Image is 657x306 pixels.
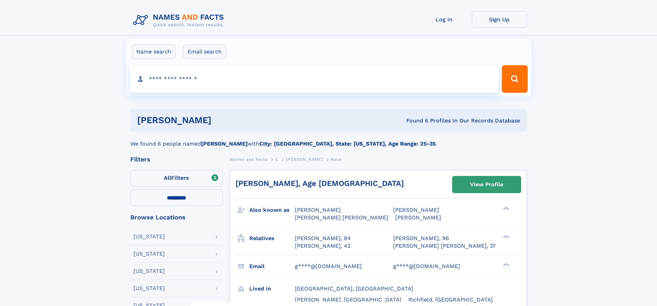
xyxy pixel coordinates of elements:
label: Filters [130,170,223,187]
span: [PERSON_NAME] [PERSON_NAME] [295,214,388,221]
span: [GEOGRAPHIC_DATA], [GEOGRAPHIC_DATA] [295,285,413,292]
a: [PERSON_NAME], Age [DEMOGRAPHIC_DATA] [236,179,404,188]
span: Richfield, [GEOGRAPHIC_DATA] [408,296,493,303]
a: C [275,155,278,164]
button: Search Button [502,65,527,93]
label: Name search [132,45,176,59]
a: Sign Up [472,11,527,28]
a: [PERSON_NAME], 42 [295,242,350,250]
span: All [164,175,171,181]
a: [PERSON_NAME], 96 [393,235,449,242]
span: [PERSON_NAME] [286,157,323,162]
span: [PERSON_NAME] [393,207,439,213]
div: [US_STATE] [133,268,165,274]
span: [PERSON_NAME], [GEOGRAPHIC_DATA] [295,296,401,303]
span: [PERSON_NAME] [295,207,341,213]
h1: [PERSON_NAME] [137,116,309,125]
img: Logo Names and Facts [130,11,230,30]
label: Email search [183,45,226,59]
div: ❯ [501,234,510,239]
div: ❯ [501,262,510,267]
a: Log In [417,11,472,28]
div: View Profile [470,177,503,193]
div: [US_STATE] [133,286,165,291]
a: [PERSON_NAME] [PERSON_NAME], 37 [393,242,496,250]
div: [US_STATE] [133,234,165,239]
span: Race [331,157,341,162]
div: We found 6 people named with . [130,131,527,148]
h3: Email [249,260,295,272]
h3: Relatives [249,233,295,244]
div: ❯ [501,206,510,211]
b: City: [GEOGRAPHIC_DATA], State: [US_STATE], Age Range: 25-35 [259,140,436,147]
a: Names and Facts [230,155,268,164]
div: Browse Locations [130,214,223,220]
div: Filters [130,156,223,162]
span: [PERSON_NAME] [395,214,441,221]
a: [PERSON_NAME], 84 [295,235,351,242]
div: [US_STATE] [133,251,165,257]
span: C [275,157,278,162]
h3: Lived in [249,283,295,295]
b: [PERSON_NAME] [201,140,248,147]
div: Found 6 Profiles In Our Records Database [309,117,520,125]
a: View Profile [452,176,521,193]
a: [PERSON_NAME] [286,155,323,164]
input: search input [130,65,499,93]
h3: Also known as [249,204,295,216]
